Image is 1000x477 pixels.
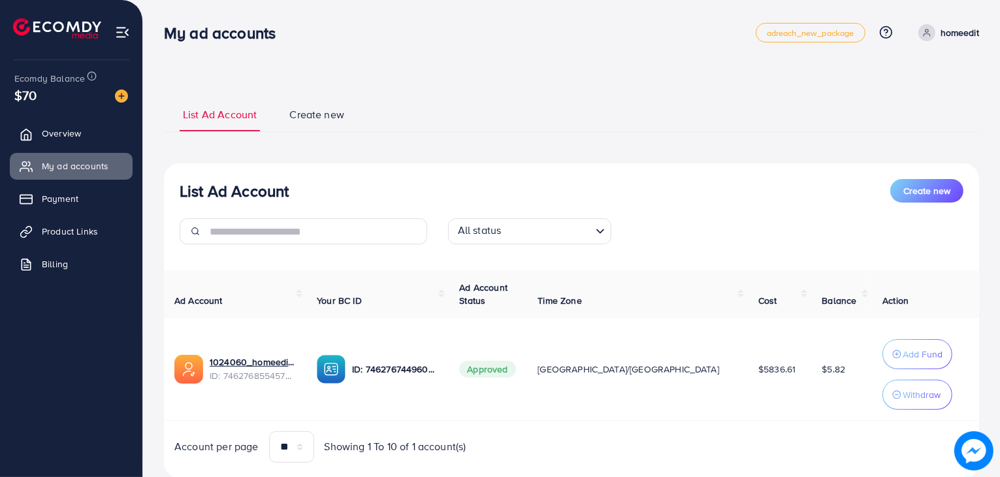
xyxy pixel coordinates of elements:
[903,346,943,362] p: Add Fund
[459,361,515,378] span: Approved
[164,24,286,42] h3: My ad accounts
[767,29,854,37] span: adreach_new_package
[174,355,203,384] img: ic-ads-acc.e4c84228.svg
[42,159,108,173] span: My ad accounts
[448,218,611,244] div: Search for option
[42,192,78,205] span: Payment
[913,24,979,41] a: homeedit
[882,294,909,307] span: Action
[505,221,590,241] input: Search for option
[325,439,466,454] span: Showing 1 To 10 of 1 account(s)
[822,363,845,376] span: $5.82
[822,294,856,307] span: Balance
[317,355,346,384] img: ic-ba-acc.ded83a64.svg
[352,361,438,377] p: ID: 7462767449604177937
[890,179,963,203] button: Create new
[115,25,130,40] img: menu
[459,281,508,307] span: Ad Account Status
[10,120,133,146] a: Overview
[115,90,128,103] img: image
[13,18,101,39] img: logo
[882,380,952,410] button: Withdraw
[174,294,223,307] span: Ad Account
[210,355,296,382] div: <span class='underline'>1024060_homeedit7_1737561213516</span></br>7462768554572742672
[42,127,81,140] span: Overview
[882,339,952,369] button: Add Fund
[14,72,85,85] span: Ecomdy Balance
[941,25,979,41] p: homeedit
[174,439,259,454] span: Account per page
[10,251,133,277] a: Billing
[758,294,777,307] span: Cost
[42,225,98,238] span: Product Links
[758,363,796,376] span: $5836.61
[10,218,133,244] a: Product Links
[903,184,950,197] span: Create new
[10,186,133,212] a: Payment
[903,387,941,403] p: Withdraw
[210,369,296,382] span: ID: 7462768554572742672
[183,107,257,122] span: List Ad Account
[180,182,289,201] h3: List Ad Account
[210,355,296,369] a: 1024060_homeedit7_1737561213516
[538,294,581,307] span: Time Zone
[756,23,865,42] a: adreach_new_package
[289,107,344,122] span: Create new
[42,257,68,271] span: Billing
[10,153,133,179] a: My ad accounts
[317,294,362,307] span: Your BC ID
[538,363,719,376] span: [GEOGRAPHIC_DATA]/[GEOGRAPHIC_DATA]
[455,220,504,241] span: All status
[14,86,37,105] span: $70
[958,435,990,467] img: image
